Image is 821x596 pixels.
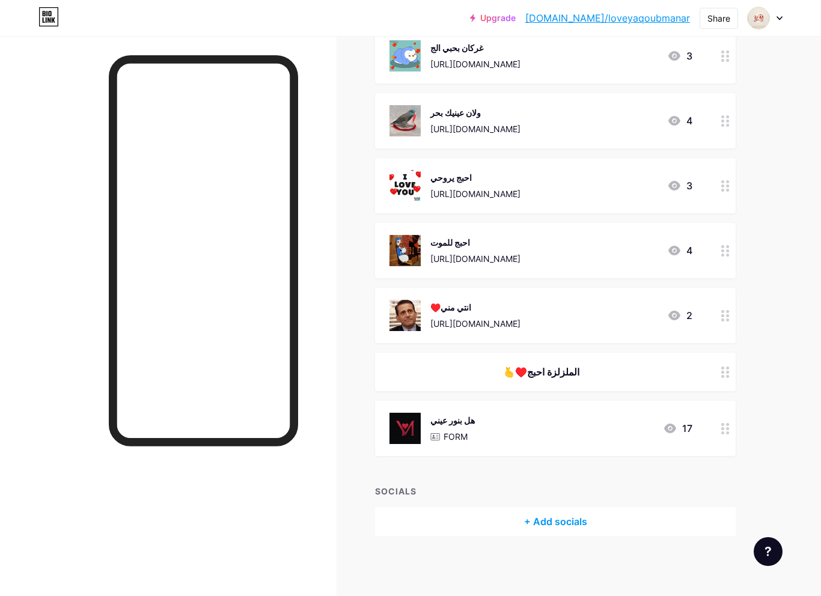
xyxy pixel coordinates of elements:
div: 🫰♥️الملزلزة احبج [389,365,692,379]
a: Upgrade [470,13,516,23]
div: [URL][DOMAIN_NAME] [430,187,520,200]
div: ♥️انتي مني [430,301,520,314]
img: ولان عينيك بحر [389,105,421,136]
div: 3 [667,178,692,193]
div: 4 [667,114,692,128]
div: Share [707,12,730,25]
div: احبج يروحي [430,171,520,184]
div: 2 [667,308,692,323]
p: FORM [444,430,468,443]
img: هل بنور عيني [389,413,421,444]
div: 17 [663,421,692,436]
div: [URL][DOMAIN_NAME] [430,317,520,330]
div: هل بنور عيني [430,414,475,427]
div: SOCIALS [375,485,736,497]
div: [URL][DOMAIN_NAME] [430,252,520,265]
img: غركان بحبي الج [389,40,421,71]
img: Yamash ateşi [747,7,770,29]
div: [URL][DOMAIN_NAME] [430,123,520,135]
div: 3 [667,49,692,63]
div: [URL][DOMAIN_NAME] [430,58,520,70]
div: + Add socials [375,507,736,536]
img: ♥️انتي مني [389,300,421,331]
img: احبج للموت [389,235,421,266]
img: احبج يروحي [389,170,421,201]
div: احبج للموت [430,236,520,249]
div: ولان عينيك بحر [430,106,520,119]
a: [DOMAIN_NAME]/loveyaqoubmanar [525,11,690,25]
div: غركان بحبي الج [430,41,520,54]
div: 4 [667,243,692,258]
